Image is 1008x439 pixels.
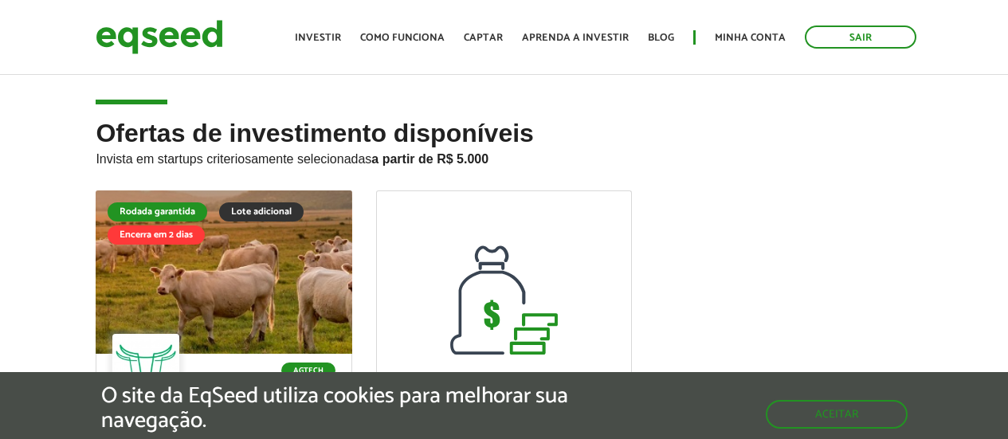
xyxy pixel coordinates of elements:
[96,120,912,190] h2: Ofertas de investimento disponíveis
[805,25,916,49] a: Sair
[766,400,908,429] button: Aceitar
[360,33,445,43] a: Como funciona
[371,152,488,166] strong: a partir de R$ 5.000
[219,202,304,221] div: Lote adicional
[648,33,674,43] a: Blog
[715,33,786,43] a: Minha conta
[295,33,341,43] a: Investir
[96,16,223,58] img: EqSeed
[101,384,585,433] h5: O site da EqSeed utiliza cookies para melhorar sua navegação.
[464,33,503,43] a: Captar
[96,147,912,167] p: Invista em startups criteriosamente selecionadas
[108,202,207,221] div: Rodada garantida
[108,225,205,245] div: Encerra em 2 dias
[522,33,629,43] a: Aprenda a investir
[281,363,335,378] p: Agtech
